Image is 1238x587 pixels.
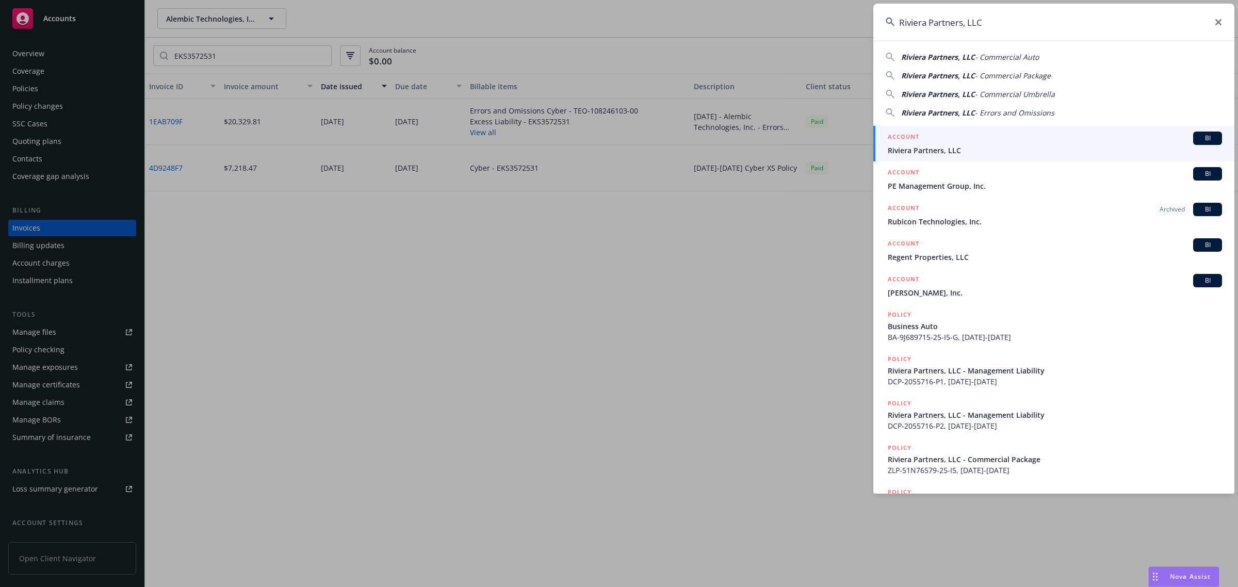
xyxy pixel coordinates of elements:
[888,203,919,215] h5: ACCOUNT
[888,376,1222,387] span: DCP-2055716-P1, [DATE]-[DATE]
[888,354,911,364] h5: POLICY
[1197,240,1218,250] span: BI
[1197,134,1218,143] span: BI
[888,332,1222,343] span: BA-9J689715-25-I5-G, [DATE]-[DATE]
[901,71,975,80] span: Riviera Partners, LLC
[873,4,1234,41] input: Search...
[975,89,1055,99] span: - Commercial Umbrella
[873,348,1234,393] a: POLICYRiviera Partners, LLC - Management LiabilityDCP-2055716-P1, [DATE]-[DATE]
[888,145,1222,156] span: Riviera Partners, LLC
[888,216,1222,227] span: Rubicon Technologies, Inc.
[888,181,1222,191] span: PE Management Group, Inc.
[975,108,1054,118] span: - Errors and Omissions
[873,268,1234,304] a: ACCOUNTBI[PERSON_NAME], Inc.
[873,161,1234,197] a: ACCOUNTBIPE Management Group, Inc.
[975,71,1051,80] span: - Commercial Package
[1148,566,1219,587] button: Nova Assist
[1197,169,1218,178] span: BI
[873,126,1234,161] a: ACCOUNTBIRiviera Partners, LLC
[888,238,919,251] h5: ACCOUNT
[873,233,1234,268] a: ACCOUNTBIRegent Properties, LLC
[888,454,1222,465] span: Riviera Partners, LLC - Commercial Package
[888,410,1222,420] span: Riviera Partners, LLC - Management Liability
[1197,205,1218,214] span: BI
[888,443,911,453] h5: POLICY
[888,365,1222,376] span: Riviera Partners, LLC - Management Liability
[1170,572,1211,581] span: Nova Assist
[1160,205,1185,214] span: Archived
[888,274,919,286] h5: ACCOUNT
[888,287,1222,298] span: [PERSON_NAME], Inc.
[888,420,1222,431] span: DCP-2055716-P2, [DATE]-[DATE]
[888,252,1222,263] span: Regent Properties, LLC
[888,398,911,409] h5: POLICY
[873,481,1234,526] a: POLICY
[975,52,1039,62] span: - Commercial Auto
[901,108,975,118] span: Riviera Partners, LLC
[873,393,1234,437] a: POLICYRiviera Partners, LLC - Management LiabilityDCP-2055716-P2, [DATE]-[DATE]
[888,132,919,144] h5: ACCOUNT
[873,437,1234,481] a: POLICYRiviera Partners, LLC - Commercial PackageZLP-51N76579-25-I5, [DATE]-[DATE]
[888,487,911,497] h5: POLICY
[901,52,975,62] span: Riviera Partners, LLC
[888,465,1222,476] span: ZLP-51N76579-25-I5, [DATE]-[DATE]
[888,321,1222,332] span: Business Auto
[888,167,919,180] h5: ACCOUNT
[901,89,975,99] span: Riviera Partners, LLC
[873,304,1234,348] a: POLICYBusiness AutoBA-9J689715-25-I5-G, [DATE]-[DATE]
[1197,276,1218,285] span: BI
[1149,567,1162,586] div: Drag to move
[873,197,1234,233] a: ACCOUNTArchivedBIRubicon Technologies, Inc.
[888,309,911,320] h5: POLICY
